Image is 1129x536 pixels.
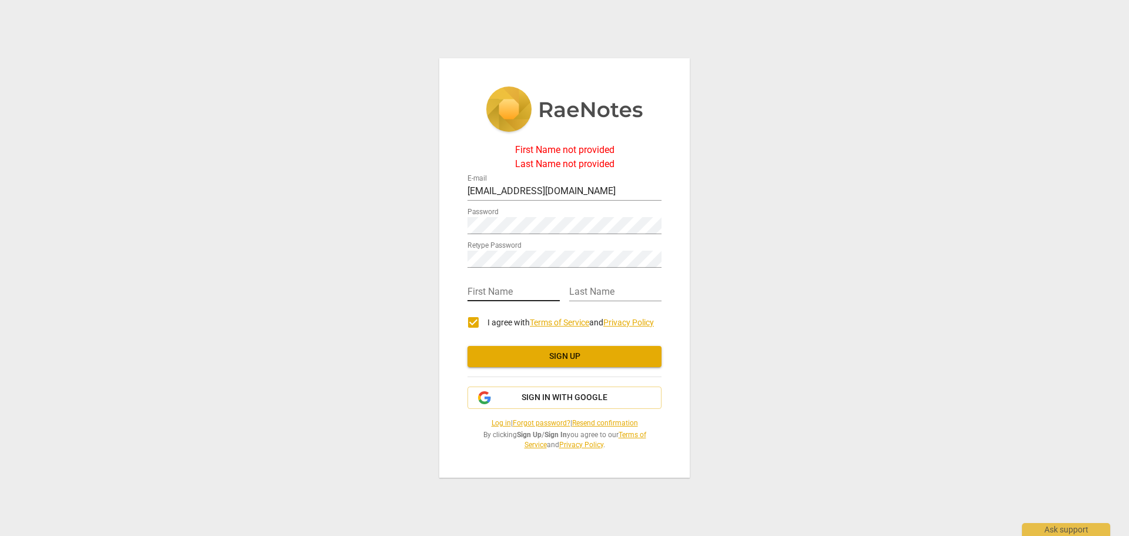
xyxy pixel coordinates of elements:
b: Sign Up [517,431,542,439]
a: Forgot password? [513,419,570,427]
b: Sign In [545,431,567,439]
a: Terms of Service [525,431,646,449]
button: Sign up [467,346,662,367]
span: By clicking / you agree to our and . [467,430,662,450]
a: Terms of Service [530,318,589,327]
div: Last Name not provided [467,159,662,169]
button: Sign in with Google [467,387,662,409]
span: | | [467,418,662,428]
span: Sign in with Google [522,392,607,404]
label: E-mail [467,175,487,182]
span: Sign up [477,351,652,362]
label: Password [467,209,499,216]
a: Resend confirmation [572,419,638,427]
div: Ask support [1022,523,1110,536]
a: Privacy Policy [603,318,654,327]
img: 5ac2273c67554f335776073100b6d88f.svg [486,86,643,135]
div: First Name not provided [467,145,662,155]
a: Log in [492,419,511,427]
span: I agree with and [487,318,654,327]
label: Retype Password [467,242,522,249]
a: Privacy Policy [559,441,603,449]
